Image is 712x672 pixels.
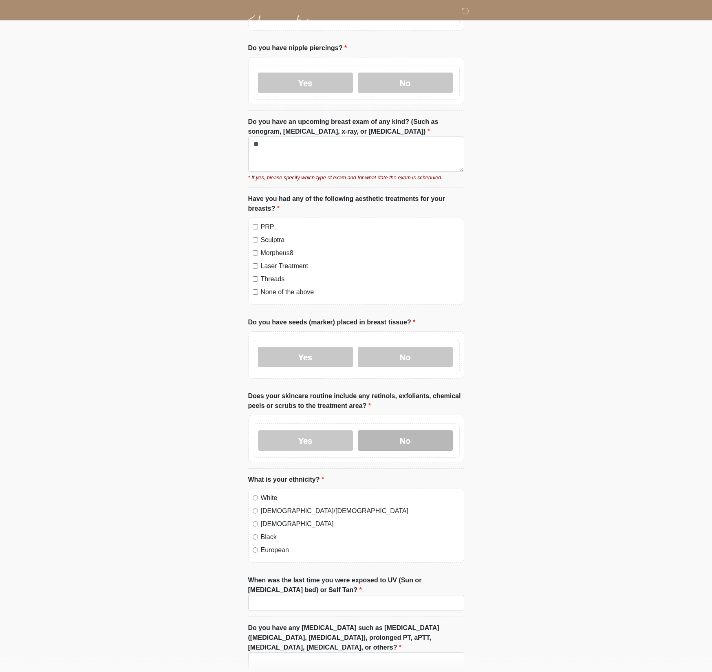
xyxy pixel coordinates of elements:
label: What is your ethnicity? [248,475,324,485]
label: White [261,493,460,503]
input: Black [253,534,258,540]
input: [DEMOGRAPHIC_DATA]/[DEMOGRAPHIC_DATA] [253,508,258,513]
label: [DEMOGRAPHIC_DATA]/[DEMOGRAPHIC_DATA] [261,506,460,516]
label: No [358,347,453,367]
small: * If yes, please specify which type of exam and for what date the exam is scheduled. [248,174,464,181]
label: [DEMOGRAPHIC_DATA] [261,519,460,529]
label: European [261,545,460,555]
input: White [253,495,258,500]
label: Laser Treatment [261,261,460,271]
input: European [253,547,258,553]
input: PRP [253,224,258,229]
label: No [358,430,453,451]
img: Cleavage Clinic Logo [240,6,319,45]
label: Have you had any of the following aesthetic treatments for your breasts? [248,194,464,214]
label: No [358,73,453,93]
label: Do you have an upcoming breast exam of any kind? (Such as sonogram, [MEDICAL_DATA], x-ray, or [ME... [248,117,464,137]
label: PRP [261,222,460,232]
input: Morpheus8 [253,250,258,256]
label: Morpheus8 [261,248,460,258]
input: Laser Treatment [253,263,258,269]
label: When was the last time you were exposed to UV (Sun or [MEDICAL_DATA] bed) or Self Tan? [248,575,464,595]
label: Sculptra [261,235,460,245]
label: None of the above [261,287,460,297]
label: Yes [258,347,353,367]
label: Threads [261,274,460,284]
input: None of the above [253,289,258,295]
label: Black [261,532,460,542]
label: Yes [258,73,353,93]
label: Do you have seeds (marker) placed in breast tissue? [248,317,416,327]
input: Threads [253,276,258,282]
label: Does your skincare routine include any retinols, exfoliants, chemical peels or scrubs to the trea... [248,391,464,411]
input: [DEMOGRAPHIC_DATA] [253,521,258,527]
label: Yes [258,430,353,451]
label: Do you have any [MEDICAL_DATA] such as [MEDICAL_DATA] ([MEDICAL_DATA], [MEDICAL_DATA]), prolonged... [248,623,464,652]
input: Sculptra [253,237,258,242]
